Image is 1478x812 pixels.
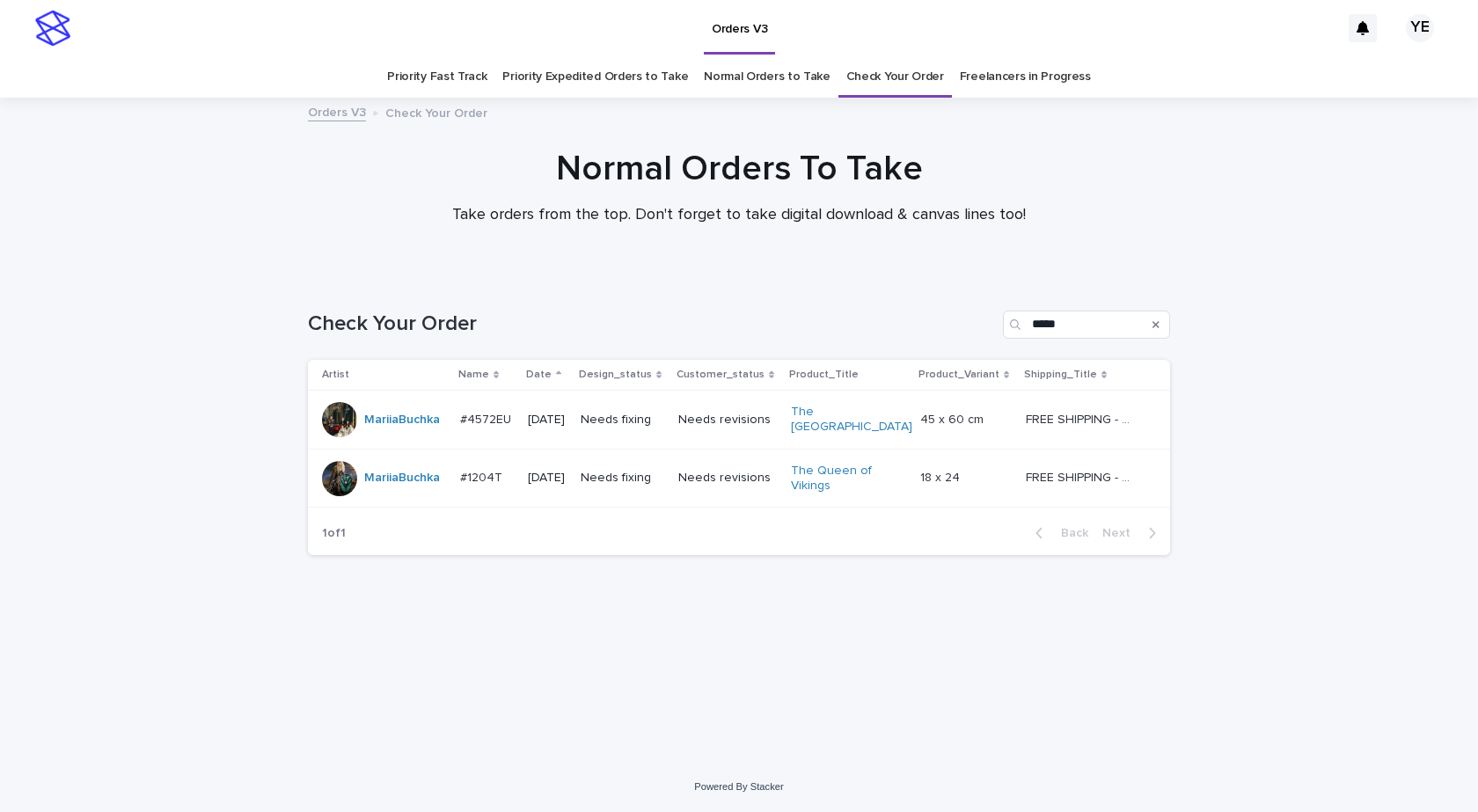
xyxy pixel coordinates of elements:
a: MariiaBuchka [364,471,440,486]
h1: Check Your Order [308,311,996,337]
p: Name [458,365,489,384]
span: Back [1050,527,1088,539]
p: Artist [322,365,349,384]
p: [DATE] [528,471,567,486]
p: Customer_status [677,365,765,384]
img: stacker-logo-s-only.png [35,11,70,46]
a: Priority Expedited Orders to Take [502,56,688,98]
p: Product_Title [789,365,859,384]
p: Shipping_Title [1024,365,1097,384]
p: Design_status [579,365,652,384]
button: Next [1095,525,1170,541]
p: 45 x 60 cm [920,409,987,428]
p: Date [526,365,552,384]
tr: MariiaBuchka #4572EU#4572EU [DATE]Needs fixingNeeds revisionsThe [GEOGRAPHIC_DATA] 45 x 60 cm45 x... [308,391,1170,450]
a: Orders V3 [308,101,366,121]
p: #4572EU [460,409,515,428]
p: 18 x 24 [920,467,963,486]
p: Needs revisions [678,471,777,486]
p: Take orders from the top. Don't forget to take digital download & canvas lines too! [387,206,1091,225]
a: MariiaBuchka [364,413,440,428]
a: The Queen of Vikings [791,464,901,494]
p: Needs fixing [581,413,664,428]
a: Powered By Stacker [694,781,783,792]
input: Search [1003,311,1170,339]
p: FREE SHIPPING - preview in 1-2 business days, after your approval delivery will take 5-10 busines... [1026,409,1139,428]
h1: Normal Orders To Take [308,148,1170,190]
p: #1204T [460,467,506,486]
p: FREE SHIPPING - preview in 1-2 business days, after your approval delivery will take 5-10 b.d. [1026,467,1139,486]
div: YE [1406,14,1434,42]
p: 1 of 1 [308,512,360,555]
p: [DATE] [528,413,567,428]
p: Product_Variant [918,365,999,384]
a: The [GEOGRAPHIC_DATA] [791,405,912,435]
tr: MariiaBuchka #1204T#1204T [DATE]Needs fixingNeeds revisionsThe Queen of Vikings 18 x 2418 x 24 FR... [308,449,1170,508]
button: Back [1021,525,1095,541]
p: Needs fixing [581,471,664,486]
p: Check Your Order [385,102,487,121]
p: Needs revisions [678,413,777,428]
span: Next [1102,527,1141,539]
a: Freelancers in Progress [960,56,1091,98]
a: Check Your Order [846,56,944,98]
a: Priority Fast Track [387,56,487,98]
a: Normal Orders to Take [704,56,830,98]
